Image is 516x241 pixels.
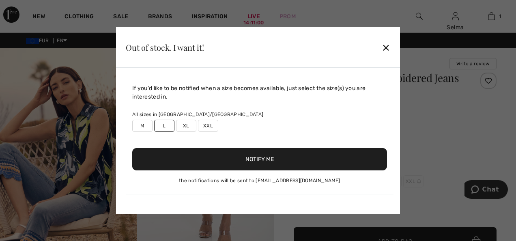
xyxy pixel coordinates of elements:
label: XXL [198,120,218,132]
div: ✕ [382,39,390,56]
label: XL [176,120,196,132]
div: the notifications will be sent to [EMAIL_ADDRESS][DOMAIN_NAME] [132,177,387,184]
button: Notify Me [132,148,387,170]
span: Chat [18,6,34,13]
div: All sizes in [GEOGRAPHIC_DATA]/[GEOGRAPHIC_DATA] [132,111,387,118]
label: M [132,120,153,132]
label: L [154,120,174,132]
div: Out of stock. I want it! [126,43,204,52]
div: If you'd like to be notified when a size becomes available, just select the size(s) you are inter... [132,84,387,101]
